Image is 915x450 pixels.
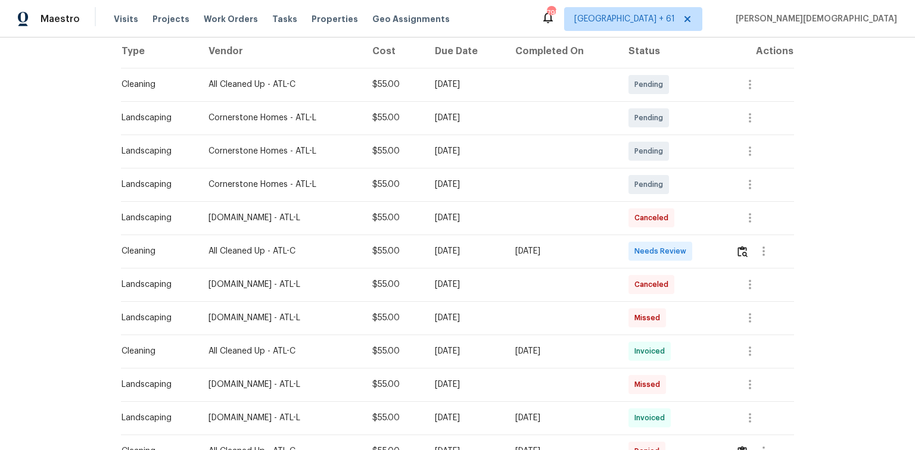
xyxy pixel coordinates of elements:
div: Landscaping [122,179,189,190]
div: [DATE] [435,412,496,424]
span: [GEOGRAPHIC_DATA] + 61 [574,13,675,25]
span: Pending [634,112,668,124]
div: Cornerstone Homes - ATL-L [208,179,354,190]
div: [DATE] [435,179,496,190]
th: Completed On [506,35,619,68]
div: All Cleaned Up - ATL-C [208,79,354,90]
div: [DATE] [435,345,496,357]
span: Missed [634,379,665,390]
span: Projects [152,13,189,25]
div: Landscaping [122,379,189,390]
div: [DOMAIN_NAME] - ATL-L [208,379,354,390]
th: Actions [726,35,794,68]
th: Due Date [425,35,506,68]
div: Landscaping [122,212,189,224]
th: Vendor [199,35,363,68]
span: Geo Assignments [372,13,450,25]
span: Pending [634,145,668,157]
div: $55.00 [372,145,416,157]
div: [DOMAIN_NAME] - ATL-L [208,412,354,424]
div: $55.00 [372,345,416,357]
div: Landscaping [122,112,189,124]
th: Cost [363,35,425,68]
span: [PERSON_NAME][DEMOGRAPHIC_DATA] [731,13,897,25]
div: [DATE] [435,79,496,90]
div: [DOMAIN_NAME] - ATL-L [208,312,354,324]
span: Pending [634,79,668,90]
div: [DATE] [435,145,496,157]
button: Review Icon [736,237,749,265]
div: $55.00 [372,212,416,224]
div: Cornerstone Homes - ATL-L [208,112,354,124]
div: [DATE] [515,245,609,257]
span: Invoiced [634,345,670,357]
span: Canceled [634,279,673,290]
span: Canceled [634,212,673,224]
div: 795 [547,7,555,19]
div: $55.00 [372,279,416,290]
div: [DATE] [515,345,609,357]
span: Needs Review [634,245,691,257]
div: Cornerstone Homes - ATL-L [208,145,354,157]
span: Work Orders [204,13,258,25]
div: [DATE] [435,312,496,324]
div: [DATE] [435,279,496,290]
div: Landscaping [122,279,189,290]
span: Tasks [272,15,297,23]
div: [DATE] [435,212,496,224]
div: [DATE] [435,112,496,124]
th: Type [121,35,199,68]
div: $55.00 [372,312,416,324]
div: $55.00 [372,112,416,124]
div: $55.00 [372,245,416,257]
div: $55.00 [372,412,416,424]
div: [DATE] [435,245,496,257]
div: Cleaning [122,79,189,90]
span: Missed [634,312,665,324]
div: Cleaning [122,345,189,357]
span: Maestro [41,13,80,25]
span: Visits [114,13,138,25]
div: [DATE] [435,379,496,390]
div: Landscaping [122,145,189,157]
div: [DOMAIN_NAME] - ATL-L [208,212,354,224]
div: [DOMAIN_NAME] - ATL-L [208,279,354,290]
span: Pending [634,179,668,190]
div: All Cleaned Up - ATL-C [208,245,354,257]
img: Review Icon [737,246,748,257]
span: Properties [312,13,358,25]
div: Landscaping [122,412,189,424]
div: $55.00 [372,179,416,190]
div: [DATE] [515,412,609,424]
div: $55.00 [372,379,416,390]
div: $55.00 [372,79,416,90]
div: Landscaping [122,312,189,324]
div: All Cleaned Up - ATL-C [208,345,354,357]
th: Status [619,35,726,68]
div: Cleaning [122,245,189,257]
span: Invoiced [634,412,670,424]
